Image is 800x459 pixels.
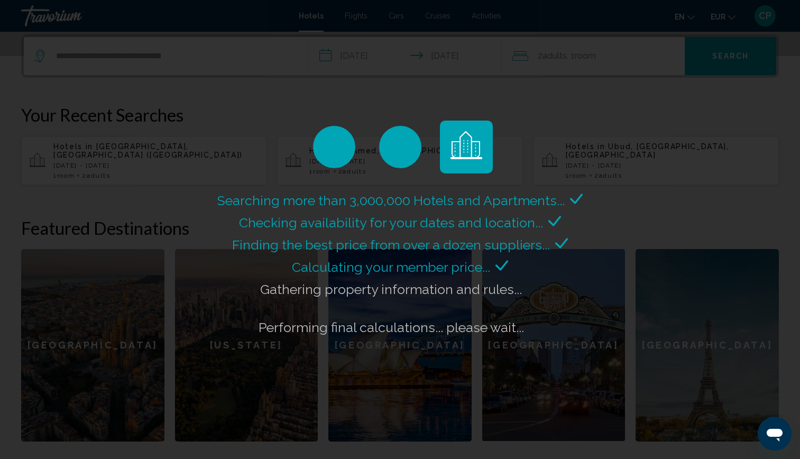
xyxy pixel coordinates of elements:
[758,417,792,451] iframe: Bouton de lancement de la fenêtre de messagerie
[260,281,522,297] span: Gathering property information and rules...
[217,192,565,208] span: Searching more than 3,000,000 Hotels and Apartments...
[259,319,524,335] span: Performing final calculations... please wait...
[239,215,543,231] span: Checking availability for your dates and location...
[292,259,490,275] span: Calculating your member price...
[232,237,550,253] span: Finding the best price from over a dozen suppliers...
